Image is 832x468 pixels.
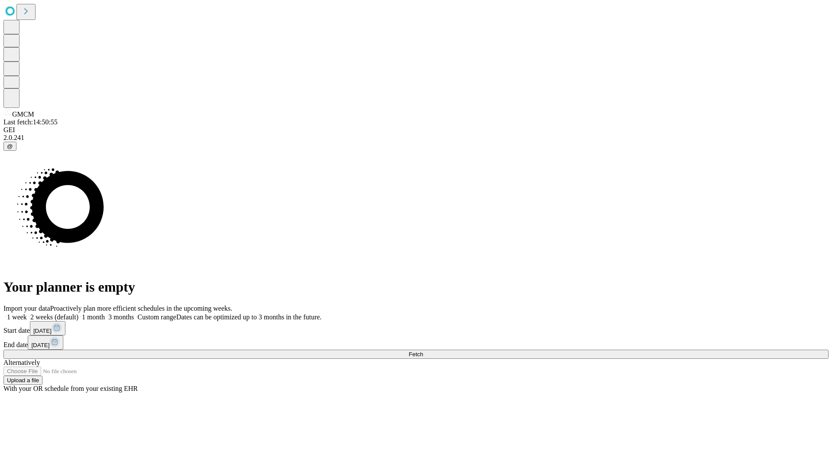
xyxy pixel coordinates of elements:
[12,110,34,118] span: GMCM
[108,313,134,321] span: 3 months
[3,134,829,142] div: 2.0.241
[3,376,42,385] button: Upload a file
[3,335,829,350] div: End date
[82,313,105,321] span: 1 month
[409,351,423,357] span: Fetch
[3,279,829,295] h1: Your planner is empty
[3,118,58,126] span: Last fetch: 14:50:55
[3,359,40,366] span: Alternatively
[30,321,65,335] button: [DATE]
[28,335,63,350] button: [DATE]
[30,313,78,321] span: 2 weeks (default)
[3,126,829,134] div: GEI
[3,350,829,359] button: Fetch
[176,313,322,321] span: Dates can be optimized up to 3 months in the future.
[3,385,138,392] span: With your OR schedule from your existing EHR
[3,142,16,151] button: @
[50,305,232,312] span: Proactively plan more efficient schedules in the upcoming weeks.
[7,143,13,149] span: @
[31,342,49,348] span: [DATE]
[7,313,27,321] span: 1 week
[33,328,52,334] span: [DATE]
[3,321,829,335] div: Start date
[3,305,50,312] span: Import your data
[137,313,176,321] span: Custom range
